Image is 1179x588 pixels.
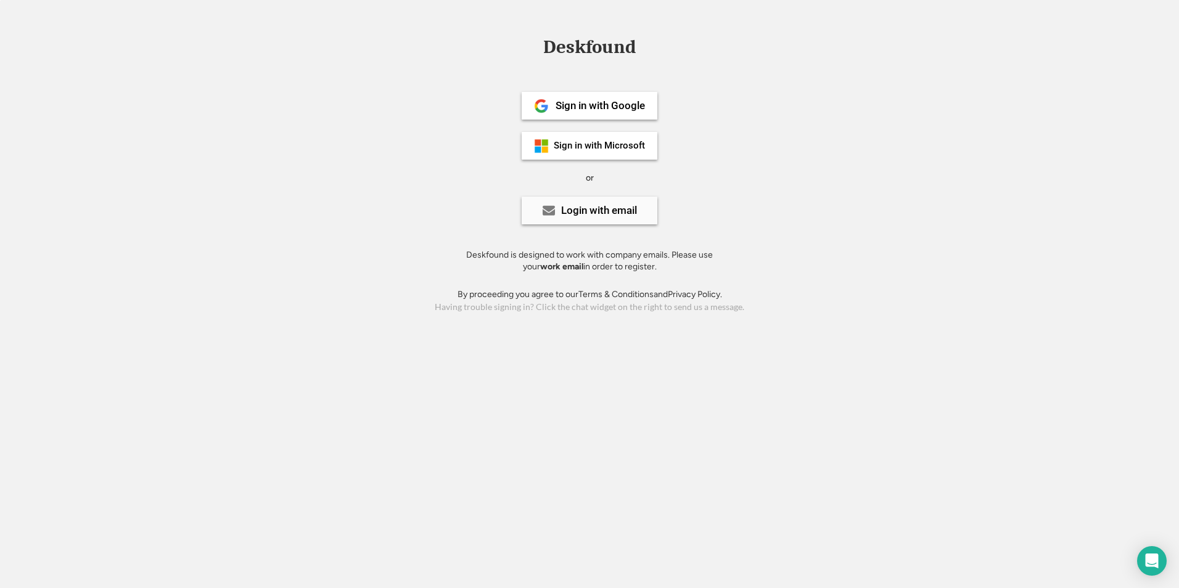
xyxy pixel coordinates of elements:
[451,249,728,273] div: Deskfound is designed to work with company emails. Please use your in order to register.
[458,288,722,301] div: By proceeding you agree to our and
[668,289,722,300] a: Privacy Policy.
[1137,546,1167,576] div: Open Intercom Messenger
[556,100,645,111] div: Sign in with Google
[554,141,645,150] div: Sign in with Microsoft
[537,38,642,57] div: Deskfound
[586,172,594,184] div: or
[561,205,637,216] div: Login with email
[578,289,654,300] a: Terms & Conditions
[534,99,549,113] img: 1024px-Google__G__Logo.svg.png
[534,139,549,153] img: ms-symbollockup_mssymbol_19.png
[540,261,583,272] strong: work email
